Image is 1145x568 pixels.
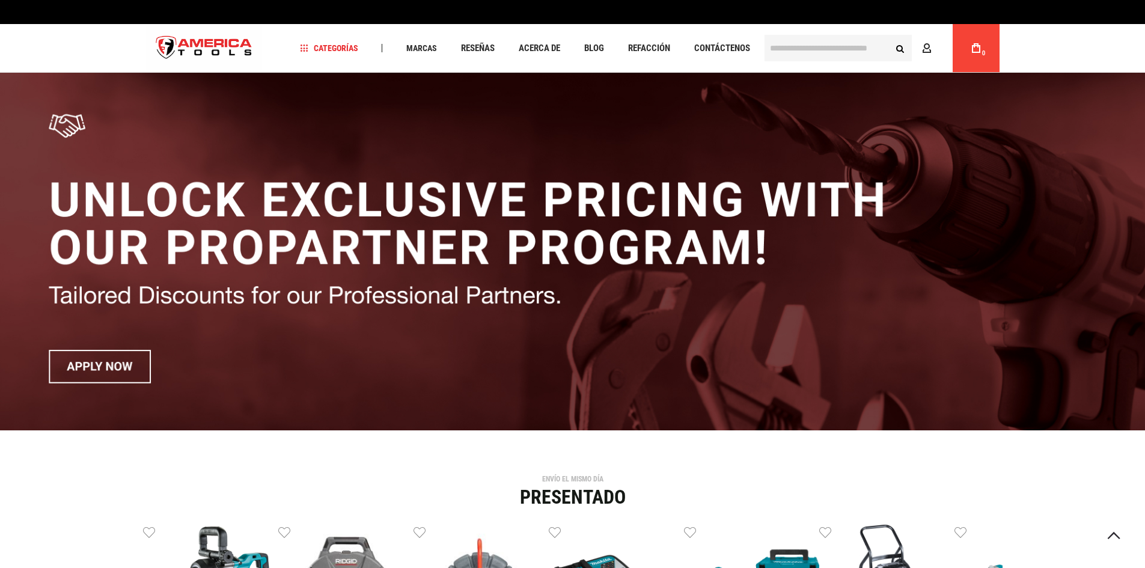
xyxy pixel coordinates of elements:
font: Acerca de [519,43,560,53]
font: Marcas [406,43,437,53]
font: Blog [584,43,604,53]
a: Acerca de [513,40,566,56]
a: Reseñas [456,40,500,56]
a: Blog [579,40,609,56]
a: Refacción [623,40,676,56]
font: 0 [982,50,986,56]
font: ENVÍO EL MISMO DÍA [542,475,603,483]
a: 0 [965,24,988,72]
button: Buscar [889,37,912,60]
font: Refacción [628,43,670,53]
a: logotipo de la tienda [146,26,263,71]
a: Contáctenos [689,40,756,56]
font: Contáctenos [694,43,750,53]
font: Cuenta [936,43,967,53]
img: Herramientas de América [146,26,263,71]
font: Presentado [520,486,626,508]
font: Reseñas [461,43,495,53]
a: Categorías [295,40,364,56]
a: Marcas [401,40,442,56]
font: Categorías [314,43,358,53]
